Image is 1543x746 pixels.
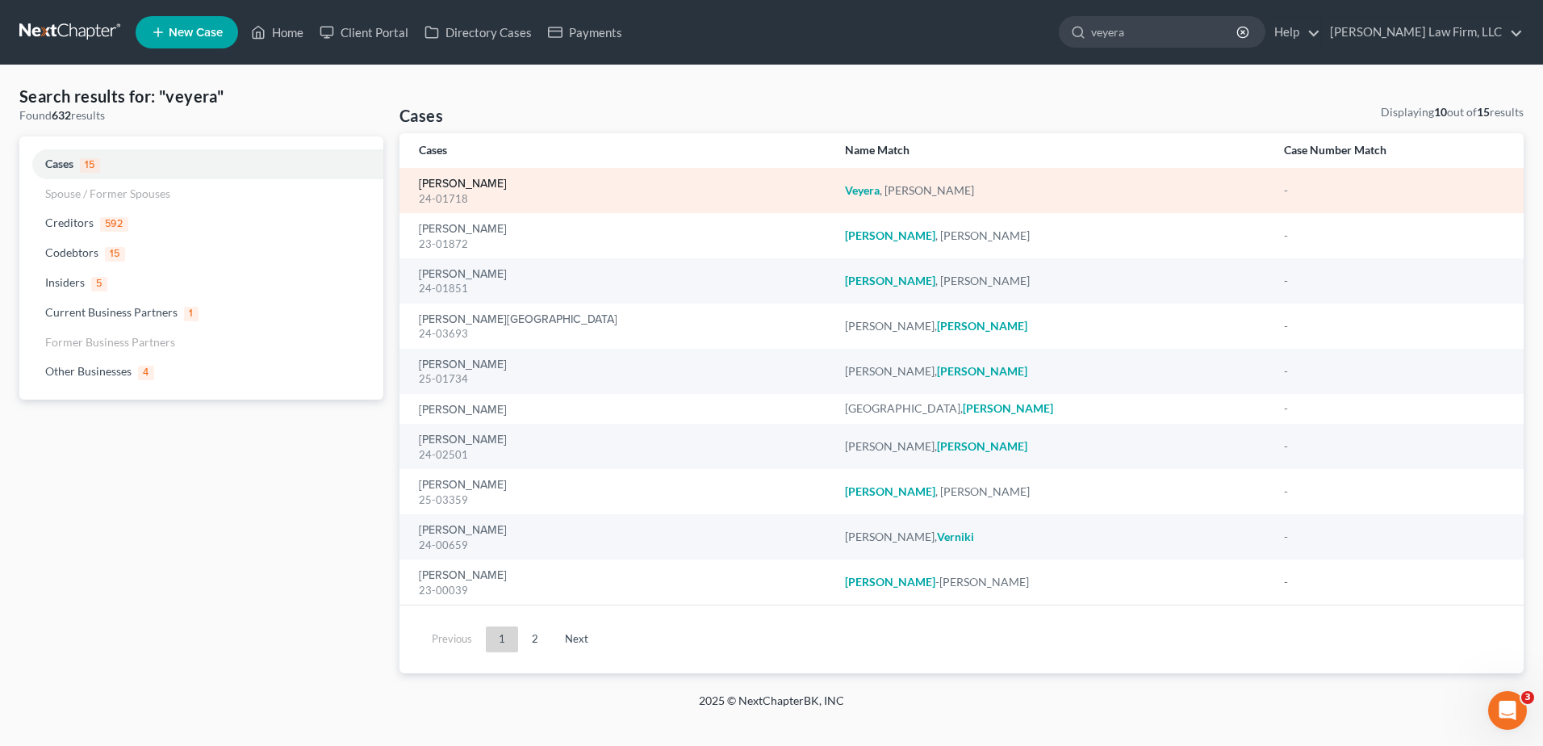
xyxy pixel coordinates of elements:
span: Cases [45,157,73,170]
a: Directory Cases [416,18,540,47]
span: 1 [184,307,199,321]
em: [PERSON_NAME] [845,274,935,287]
a: Help [1266,18,1320,47]
span: 15 [105,247,125,262]
em: Veyera [845,183,880,197]
em: [PERSON_NAME] [937,364,1027,378]
div: [PERSON_NAME], [845,363,1258,379]
a: [PERSON_NAME] Law Firm, LLC [1322,18,1523,47]
div: - [1284,400,1504,417]
div: - [1284,363,1504,379]
div: - [1284,318,1504,334]
strong: 10 [1434,105,1447,119]
div: - [1284,273,1504,289]
a: Home [243,18,312,47]
div: 24-01851 [419,281,819,296]
div: - [1284,182,1504,199]
span: Insiders [45,275,85,289]
a: Codebtors15 [19,238,383,268]
h4: Cases [399,104,443,127]
div: 23-01872 [419,237,819,252]
div: - [1284,438,1504,455]
a: [PERSON_NAME] [419,525,507,536]
span: 3 [1521,691,1534,704]
th: Name Match [832,133,1271,168]
div: - [1284,529,1504,545]
div: 24-01718 [419,191,819,207]
a: Cases15 [19,149,383,179]
span: 15 [80,158,100,173]
div: 23-00039 [419,583,819,598]
div: , [PERSON_NAME] [845,228,1258,244]
div: 24-03693 [419,326,819,342]
div: , [PERSON_NAME] [845,273,1258,289]
span: 5 [91,277,107,291]
div: , [PERSON_NAME] [845,484,1258,500]
div: [PERSON_NAME], [845,438,1258,455]
strong: 632 [52,108,71,122]
a: [PERSON_NAME] [419,359,507,371]
a: [PERSON_NAME] [419,434,507,446]
div: 24-00659 [419,538,819,553]
iframe: Intercom live chat [1488,691,1527,730]
a: Current Business Partners1 [19,298,383,328]
em: [PERSON_NAME] [963,401,1053,415]
a: Insiders5 [19,268,383,298]
span: 592 [100,217,128,232]
span: Other Businesses [45,364,132,378]
th: Cases [399,133,832,168]
input: Search by name... [1091,17,1239,47]
a: [PERSON_NAME] [419,404,507,416]
div: -[PERSON_NAME] [845,574,1258,590]
a: [PERSON_NAME] [419,178,507,190]
a: 1 [486,627,518,652]
div: Found results [19,107,383,124]
div: 2025 © NextChapterBK, INC [312,693,1231,722]
em: [PERSON_NAME] [937,439,1027,453]
div: - [1284,484,1504,500]
a: Other Businesses4 [19,357,383,387]
a: Former Business Partners [19,328,383,357]
a: Payments [540,18,630,47]
span: Codebtors [45,245,98,259]
span: Former Business Partners [45,335,175,349]
span: 4 [138,366,154,380]
div: [PERSON_NAME], [845,529,1258,545]
div: 24-02501 [419,447,819,463]
span: New Case [169,27,223,39]
span: Creditors [45,216,94,229]
div: [GEOGRAPHIC_DATA], [845,400,1258,417]
em: [PERSON_NAME] [937,319,1027,333]
a: Creditors592 [19,208,383,238]
em: [PERSON_NAME] [845,575,935,589]
em: [PERSON_NAME] [845,484,935,498]
div: , [PERSON_NAME] [845,182,1258,199]
em: [PERSON_NAME] [845,228,935,242]
a: Spouse / Former Spouses [19,179,383,208]
a: [PERSON_NAME][GEOGRAPHIC_DATA] [419,314,617,325]
a: 2 [519,627,551,652]
div: 25-01734 [419,371,819,387]
div: - [1284,228,1504,244]
h4: Search results for: "veyera" [19,85,383,107]
em: Verniki [937,530,974,543]
a: Client Portal [312,18,416,47]
th: Case Number Match [1271,133,1524,168]
a: [PERSON_NAME] [419,224,507,235]
div: - [1284,574,1504,590]
a: Next [552,627,601,652]
div: Displaying out of results [1381,104,1524,120]
div: 25-03359 [419,492,819,508]
a: [PERSON_NAME] [419,480,507,491]
span: Current Business Partners [45,305,178,319]
strong: 15 [1477,105,1490,119]
div: [PERSON_NAME], [845,318,1258,334]
a: [PERSON_NAME] [419,570,507,581]
a: [PERSON_NAME] [419,269,507,280]
span: Spouse / Former Spouses [45,186,170,200]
